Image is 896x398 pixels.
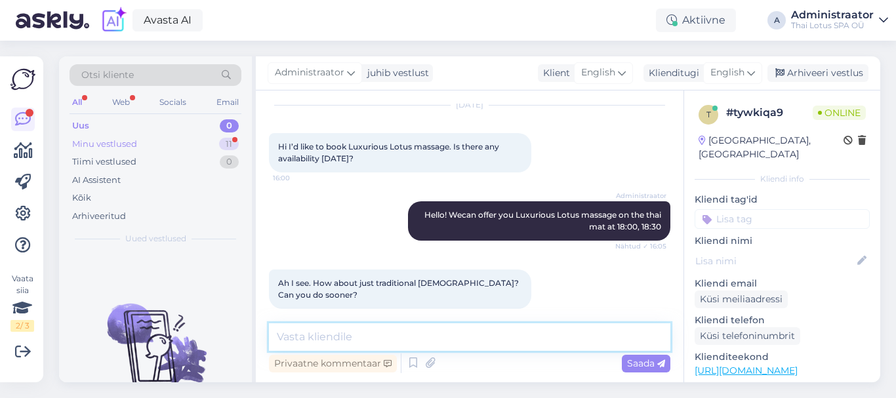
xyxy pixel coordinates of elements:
div: A [767,11,786,30]
div: 0 [220,119,239,132]
div: Vaata siia [10,273,34,332]
div: # tywkiqa9 [726,105,813,121]
div: Kõik [72,191,91,205]
div: Minu vestlused [72,138,137,151]
span: Uued vestlused [125,233,186,245]
div: [DATE] [269,99,670,111]
p: Vaata edasi ... [695,382,870,393]
div: Klienditugi [643,66,699,80]
span: Online [813,106,866,120]
p: Kliendi telefon [695,313,870,327]
span: 16:00 [273,173,322,183]
div: [GEOGRAPHIC_DATA], [GEOGRAPHIC_DATA] [699,134,844,161]
div: Web [110,94,132,111]
input: Lisa nimi [695,254,855,268]
div: Privaatne kommentaar [269,355,397,372]
span: Otsi kliente [81,68,134,82]
span: English [710,66,744,80]
span: 16:06 [273,309,322,319]
span: Nähtud ✓ 16:05 [615,241,666,251]
a: AdministraatorThai Lotus SPA OÜ [791,10,888,31]
div: Arhiveeri vestlus [767,64,868,82]
div: All [70,94,85,111]
div: Uus [72,119,89,132]
div: Thai Lotus SPA OÜ [791,20,874,31]
div: juhib vestlust [362,66,429,80]
div: Tiimi vestlused [72,155,136,169]
div: Socials [157,94,189,111]
span: Hi I’d like to book Luxurious Lotus massage. Is there any availability [DATE]? [278,142,501,163]
div: AI Assistent [72,174,121,187]
span: t [706,109,711,119]
p: Kliendi email [695,277,870,290]
div: 2 / 3 [10,320,34,332]
div: Arhiveeritud [72,210,126,223]
div: Email [214,94,241,111]
img: explore-ai [100,7,127,34]
div: Küsi telefoninumbrit [695,327,800,345]
input: Lisa tag [695,209,870,229]
div: Küsi meiliaadressi [695,290,788,308]
div: Kliendi info [695,173,870,185]
div: Administraator [791,10,874,20]
img: Askly Logo [10,67,35,92]
span: English [581,66,615,80]
span: Administraator [616,191,666,201]
img: No chats [59,280,252,398]
span: Administraator [275,66,344,80]
p: Klienditeekond [695,350,870,364]
div: 0 [220,155,239,169]
span: Ah I see. How about just traditional [DEMOGRAPHIC_DATA]? Can you do sooner? [278,278,521,300]
div: Aktiivne [656,9,736,32]
span: Hello! Wecan offer you Luxurious Lotus massage on the thai mat at 18:00, 18:30 [424,210,663,231]
span: Saada [627,357,665,369]
a: Avasta AI [132,9,203,31]
div: Klient [538,66,570,80]
div: 11 [219,138,239,151]
p: Kliendi tag'id [695,193,870,207]
a: [URL][DOMAIN_NAME] [695,365,798,376]
p: Kliendi nimi [695,234,870,248]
